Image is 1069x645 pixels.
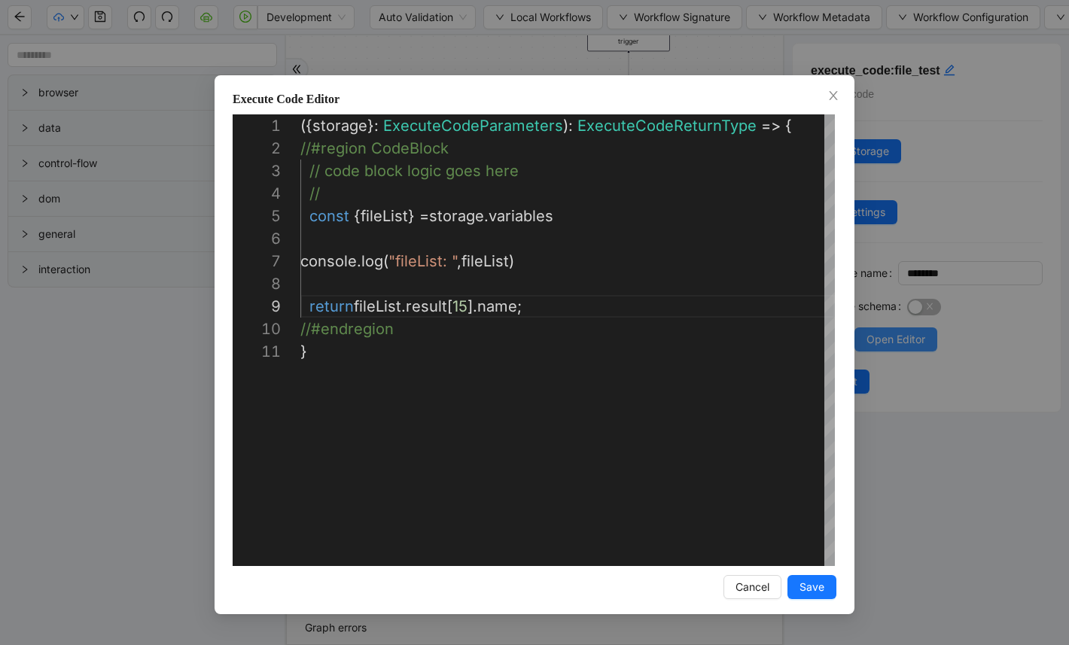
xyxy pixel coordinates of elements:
div: 9 [233,295,281,318]
span: "fileList: " [388,252,457,270]
div: 8 [233,272,281,295]
button: Close [825,88,842,105]
div: 5 [233,205,281,227]
div: 6 [233,227,281,250]
div: 10 [233,318,281,340]
div: 7 [233,250,281,272]
span: . [401,297,406,315]
span: variables [489,207,553,225]
span: , [457,252,461,270]
span: ExecuteCodeParameters [383,117,563,135]
span: fileList [354,297,401,315]
span: fileList [461,252,509,270]
span: . [357,252,361,270]
span: ( [383,252,388,270]
span: { [354,207,361,225]
span: => [761,117,781,135]
span: // [309,184,320,202]
span: { [785,117,792,135]
span: //#region CodeBlock [300,139,449,157]
span: fileList [361,207,408,225]
span: //#endregion [300,320,394,338]
span: const [309,207,349,225]
span: ({ [300,117,312,135]
span: ; [517,297,522,315]
span: ExecuteCodeReturnType [577,117,757,135]
span: } [408,207,415,225]
span: ) [509,252,514,270]
div: 2 [233,137,281,160]
div: Execute Code Editor [233,90,836,108]
span: } [300,342,307,361]
span: ]. [467,297,477,315]
span: name [477,297,517,315]
button: Cancel [723,575,781,599]
textarea: Editor content;Press Alt+F1 for Accessibility Options. [468,295,469,318]
span: }: [367,117,379,135]
span: console [300,252,357,270]
div: 11 [233,340,281,363]
div: 3 [233,160,281,182]
div: 4 [233,182,281,205]
span: // code block logic goes here [309,162,519,180]
span: ): [563,117,573,135]
span: log [361,252,383,270]
span: close [827,90,839,102]
span: Save [799,579,824,595]
span: Cancel [736,579,769,595]
span: 15 [452,297,467,315]
div: 1 [233,114,281,137]
span: storage [429,207,484,225]
button: Save [787,575,836,599]
span: . [484,207,489,225]
span: result [406,297,447,315]
span: = [419,207,429,225]
span: return [309,297,354,315]
span: [ [447,297,452,315]
span: storage [312,117,367,135]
